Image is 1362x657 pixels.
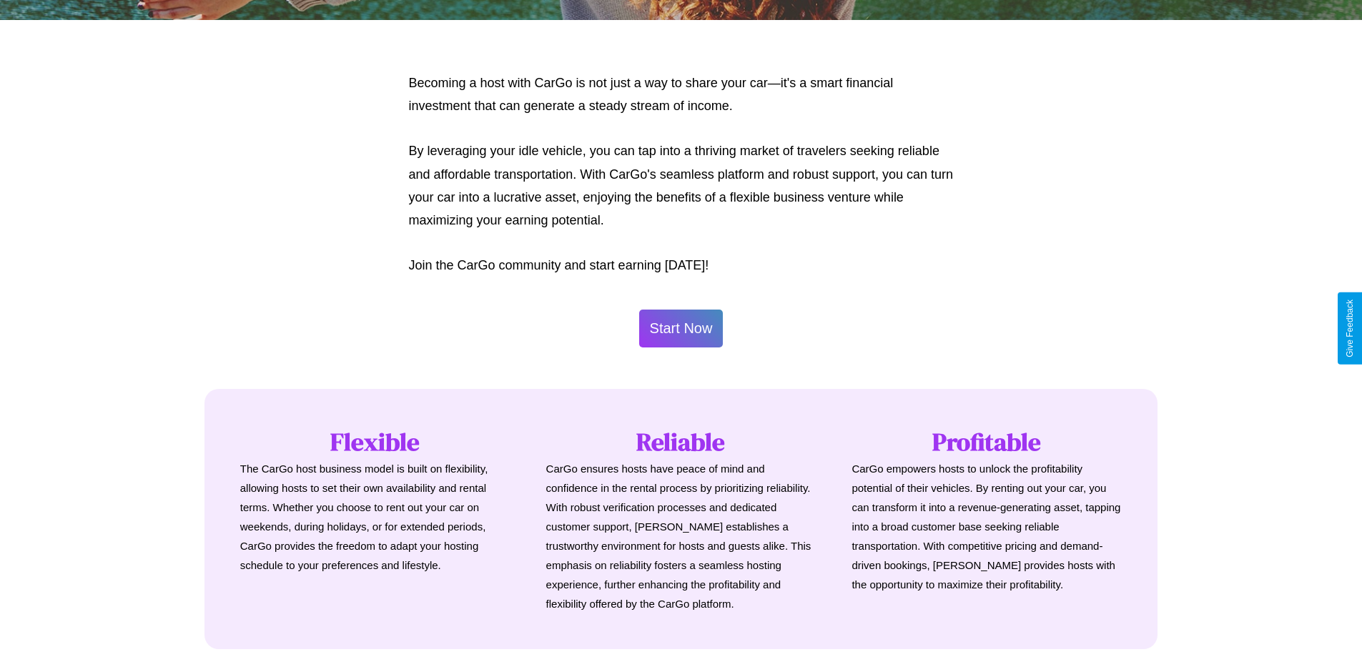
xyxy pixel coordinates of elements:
h1: Flexible [240,425,510,459]
h1: Profitable [852,425,1122,459]
p: CarGo ensures hosts have peace of mind and confidence in the rental process by prioritizing relia... [546,459,816,613]
div: Give Feedback [1345,300,1355,357]
p: The CarGo host business model is built on flexibility, allowing hosts to set their own availabili... [240,459,510,575]
button: Start Now [639,310,724,347]
p: By leveraging your idle vehicle, you can tap into a thriving market of travelers seeking reliable... [409,139,954,232]
h1: Reliable [546,425,816,459]
p: Join the CarGo community and start earning [DATE]! [409,254,954,277]
p: Becoming a host with CarGo is not just a way to share your car—it's a smart financial investment ... [409,71,954,118]
p: CarGo empowers hosts to unlock the profitability potential of their vehicles. By renting out your... [852,459,1122,594]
